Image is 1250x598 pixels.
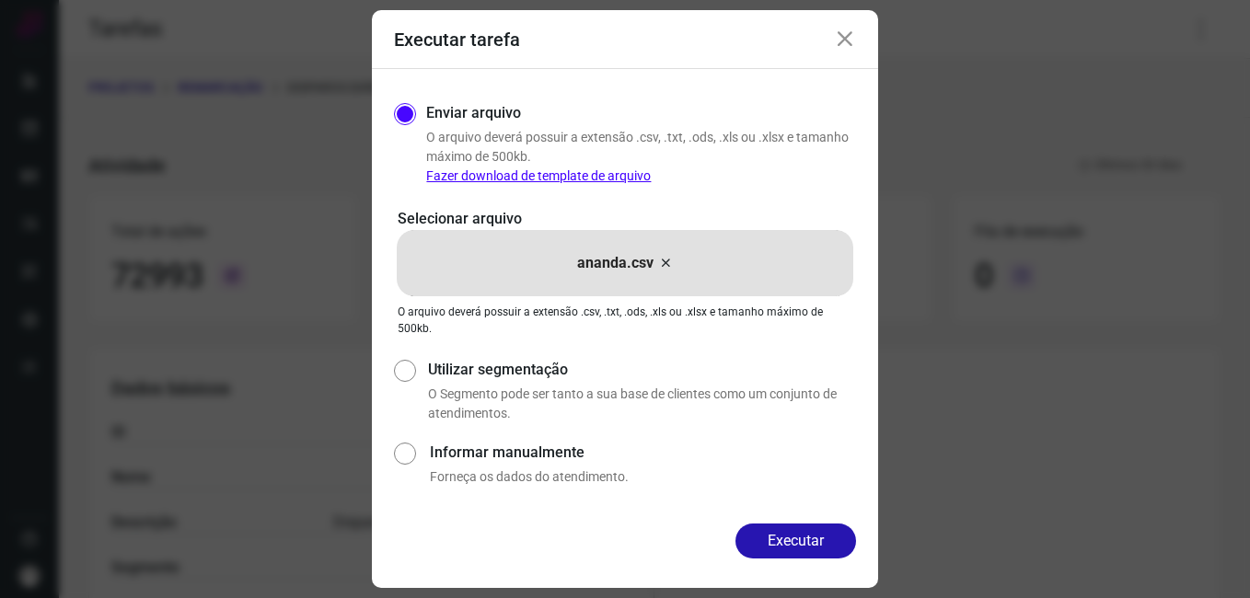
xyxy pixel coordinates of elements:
[577,252,654,274] p: ananda.csv
[398,208,852,230] p: Selecionar arquivo
[430,442,856,464] label: Informar manualmente
[426,102,521,124] label: Enviar arquivo
[394,29,520,51] h3: Executar tarefa
[426,168,651,183] a: Fazer download de template de arquivo
[735,523,856,558] button: Executar
[428,385,856,423] p: O Segmento pode ser tanto a sua base de clientes como um conjunto de atendimentos.
[398,304,852,337] p: O arquivo deverá possuir a extensão .csv, .txt, .ods, .xls ou .xlsx e tamanho máximo de 500kb.
[426,128,856,186] p: O arquivo deverá possuir a extensão .csv, .txt, .ods, .xls ou .xlsx e tamanho máximo de 500kb.
[428,359,856,381] label: Utilizar segmentação
[430,467,856,487] p: Forneça os dados do atendimento.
